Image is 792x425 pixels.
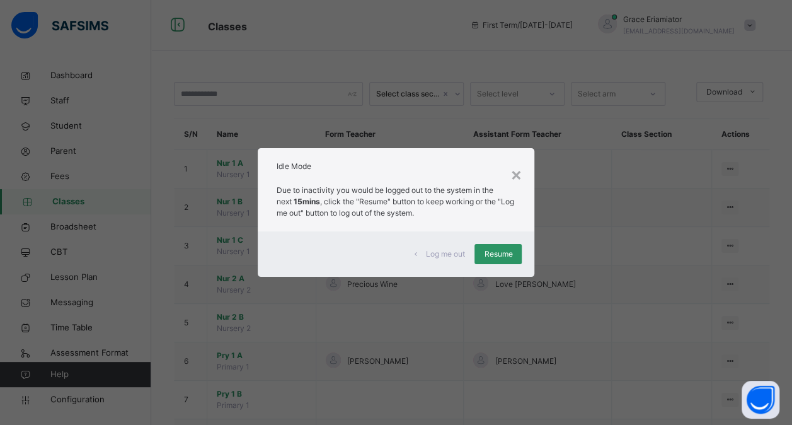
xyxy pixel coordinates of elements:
button: Open asap [742,381,779,419]
strong: 15mins [294,197,320,206]
div: × [510,161,522,187]
p: Due to inactivity you would be logged out to the system in the next , click the "Resume" button t... [277,185,516,219]
span: Log me out [425,248,464,260]
span: Resume [484,248,512,260]
h2: Idle Mode [277,161,516,172]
